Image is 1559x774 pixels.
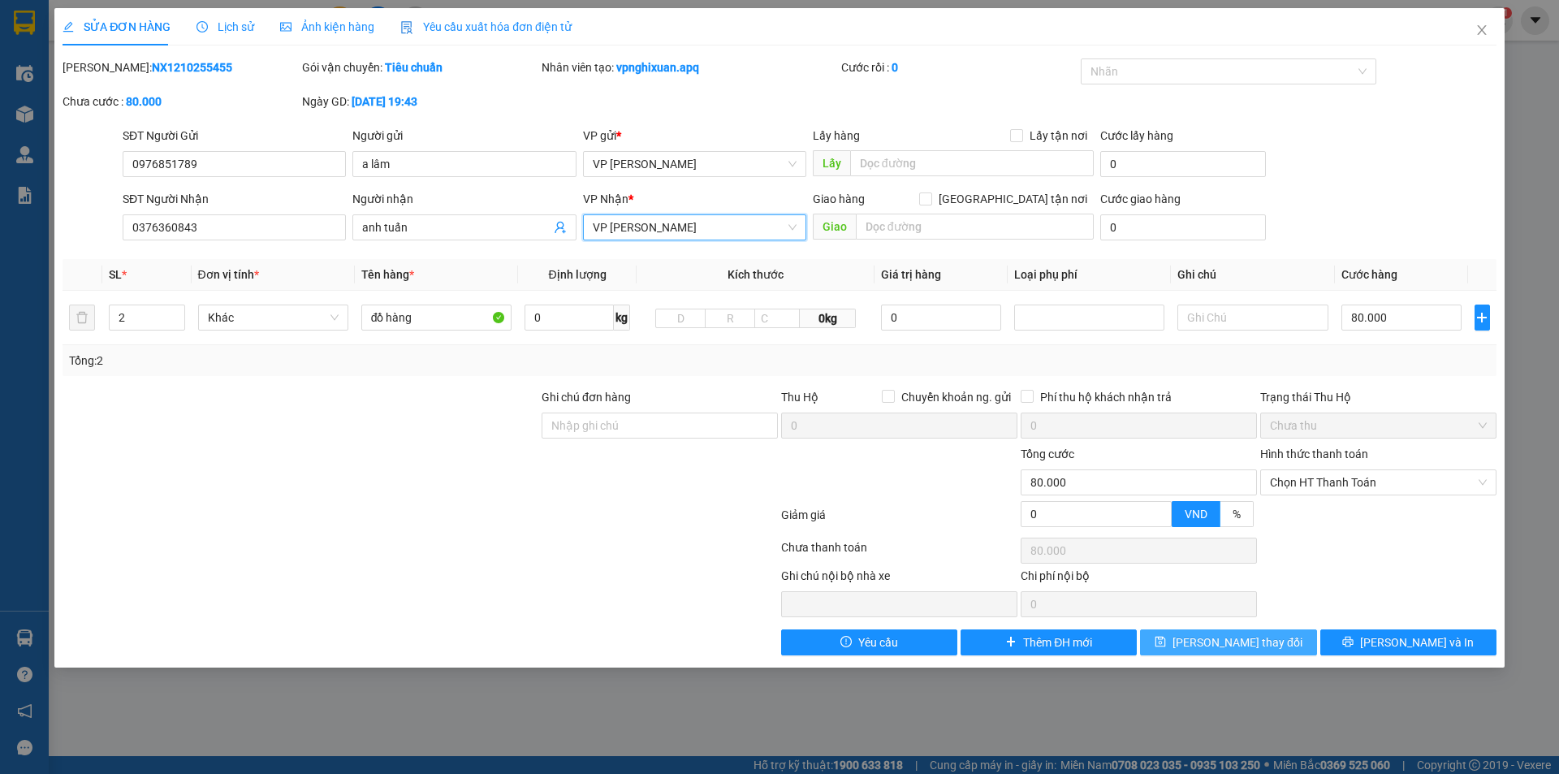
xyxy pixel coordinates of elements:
strong: CHUYỂN PHÁT NHANH AN PHÚ QUÝ [38,13,155,66]
input: C [754,309,800,328]
span: [PERSON_NAME] và In [1360,633,1474,651]
img: logo [8,88,32,168]
div: Gói vận chuyển: [302,58,538,76]
span: Định lượng [548,268,606,281]
button: plus [1475,305,1490,331]
span: save [1155,636,1166,649]
button: delete [69,305,95,331]
div: Người nhận [352,190,576,208]
span: % [1233,508,1241,521]
span: clock-circle [196,21,208,32]
label: Hình thức thanh toán [1260,448,1368,461]
div: Chưa cước : [63,93,299,110]
input: Cước giao hàng [1100,214,1266,240]
span: Lấy tận nơi [1023,127,1094,145]
input: VD: Bàn, Ghế [361,305,512,331]
div: Ngày GD: [302,93,538,110]
span: VP Nhận [583,192,628,205]
span: Tên hàng [361,268,414,281]
span: Chưa thu [1270,413,1487,438]
span: edit [63,21,74,32]
span: Giao hàng [813,192,865,205]
span: [GEOGRAPHIC_DATA], [GEOGRAPHIC_DATA] ↔ [GEOGRAPHIC_DATA] [37,69,157,124]
span: printer [1342,636,1354,649]
b: 0 [892,61,898,74]
div: Chi phí nội bộ [1021,567,1257,591]
div: Nhân viên tạo: [542,58,838,76]
th: Ghi chú [1171,259,1334,291]
label: Ghi chú đơn hàng [542,391,631,404]
label: Cước lấy hàng [1100,129,1173,142]
input: Dọc đường [850,150,1094,176]
button: save[PERSON_NAME] thay đổi [1140,629,1316,655]
button: Close [1459,8,1505,54]
input: Cước lấy hàng [1100,151,1266,177]
input: Ghi Chú [1177,305,1328,331]
div: Ghi chú nội bộ nhà xe [781,567,1017,591]
th: Loại phụ phí [1008,259,1171,291]
span: Lấy [813,150,850,176]
input: Dọc đường [856,214,1094,240]
b: Tiêu chuẩn [385,61,443,74]
div: Chưa thanh toán [779,538,1019,567]
span: SL [109,268,122,281]
span: plus [1475,311,1489,324]
span: Lấy hàng [813,129,860,142]
label: Cước giao hàng [1100,192,1181,205]
span: Thu Hộ [781,391,818,404]
span: user-add [554,221,567,234]
span: Đơn vị tính [198,268,259,281]
span: [GEOGRAPHIC_DATA] tận nơi [932,190,1094,208]
span: Yêu cầu [858,633,898,651]
span: Ảnh kiện hàng [280,20,374,33]
span: kg [614,305,630,331]
input: Ghi chú đơn hàng [542,413,778,439]
span: Chọn HT Thanh Toán [1270,470,1487,495]
div: Người gửi [352,127,576,145]
div: Cước rồi : [841,58,1077,76]
span: VP Nghi Xuân [593,152,797,176]
span: Khác [208,305,339,330]
span: Chuyển khoản ng. gửi [895,388,1017,406]
img: icon [400,21,413,34]
span: Phí thu hộ khách nhận trả [1034,388,1178,406]
button: exclamation-circleYêu cầu [781,629,957,655]
button: plusThêm ĐH mới [961,629,1137,655]
span: Yêu cầu xuất hóa đơn điện tử [400,20,572,33]
div: Tổng: 2 [69,352,602,370]
span: Lịch sử [196,20,254,33]
span: Kích thước [728,268,784,281]
b: 80.000 [126,95,162,108]
div: VP gửi [583,127,806,145]
b: [DATE] 19:43 [352,95,417,108]
div: SĐT Người Gửi [123,127,346,145]
span: Tổng cước [1021,448,1074,461]
span: VND [1185,508,1207,521]
span: Thêm ĐH mới [1023,633,1092,651]
button: printer[PERSON_NAME] và In [1320,629,1496,655]
span: [PERSON_NAME] thay đổi [1172,633,1302,651]
input: R [705,309,755,328]
span: Giao [813,214,856,240]
span: picture [280,21,292,32]
span: VP NGỌC HỒI [593,215,797,240]
b: vpnghixuan.apq [616,61,699,74]
span: Cước hàng [1341,268,1397,281]
div: Giảm giá [779,506,1019,534]
span: plus [1005,636,1017,649]
span: close [1475,24,1488,37]
span: Giá trị hàng [881,268,941,281]
div: SĐT Người Nhận [123,190,346,208]
span: SỬA ĐƠN HÀNG [63,20,171,33]
span: exclamation-circle [840,636,852,649]
div: Trạng thái Thu Hộ [1260,388,1496,406]
span: 0kg [800,309,855,328]
div: [PERSON_NAME]: [63,58,299,76]
input: D [655,309,706,328]
b: NX1210255455 [152,61,232,74]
